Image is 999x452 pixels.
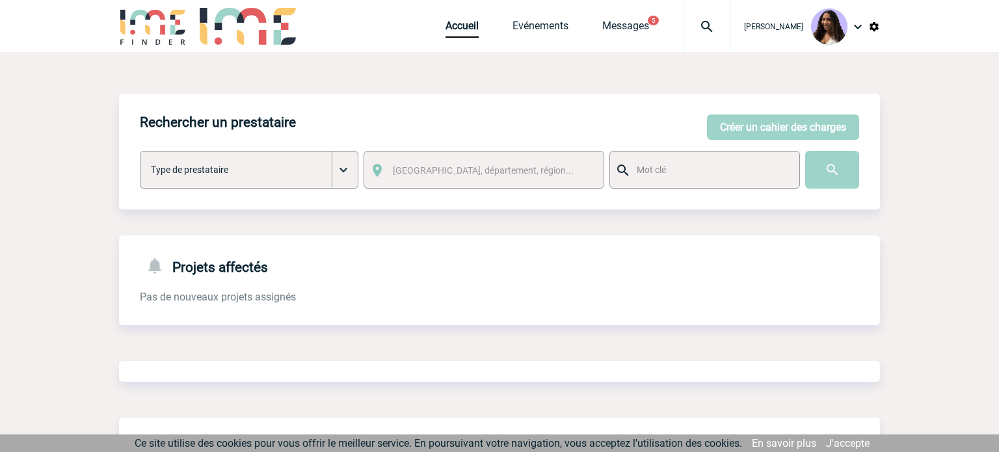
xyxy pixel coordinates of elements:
span: Ce site utilise des cookies pour vous offrir le meilleur service. En poursuivant votre navigation... [135,437,742,449]
h4: Projets affectés [140,256,268,275]
img: 131234-0.jpg [811,8,847,45]
input: Submit [805,151,859,189]
span: [PERSON_NAME] [744,22,803,31]
img: notifications-24-px-g.png [145,256,172,275]
input: Mot clé [633,161,788,178]
span: [GEOGRAPHIC_DATA], département, région... [393,165,574,176]
img: IME-Finder [119,8,187,45]
a: En savoir plus [752,437,816,449]
span: Pas de nouveaux projets assignés [140,291,296,303]
a: J'accepte [826,437,870,449]
button: 5 [648,16,659,25]
a: Evénements [513,20,568,38]
h4: Rechercher un prestataire [140,114,296,130]
a: Messages [602,20,649,38]
a: Accueil [446,20,479,38]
